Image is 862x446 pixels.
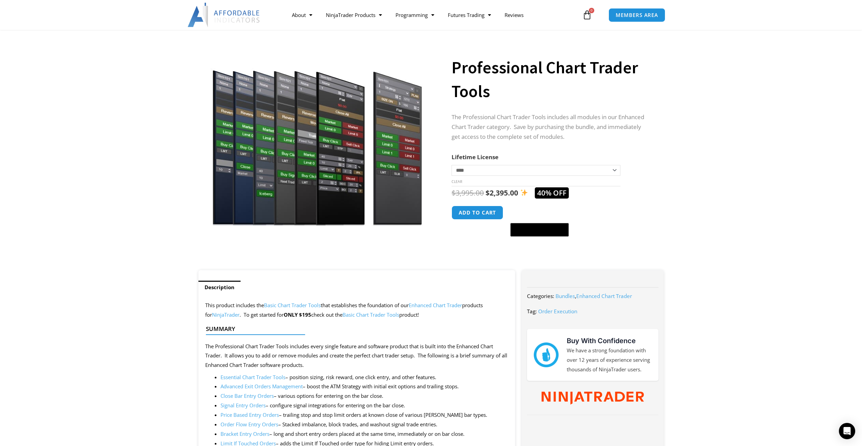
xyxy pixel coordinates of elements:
span: check out the product! [311,311,419,318]
img: LogoAI | Affordable Indicators – NinjaTrader [188,3,261,27]
a: Close Bar Entry Orders [221,392,274,399]
span: MEMBERS AREA [616,13,658,18]
p: The Professional Chart Trader Tools includes all modules in our Enhanced Chart Trader category. S... [452,112,650,142]
a: Bundles [556,293,575,299]
strong: ONLY $195 [284,311,311,318]
a: Futures Trading [441,7,498,23]
a: Basic Chart Trader Tools [264,302,321,309]
li: – trailing stop and stop limit orders at known close of various [PERSON_NAME] bar types. [221,410,509,420]
img: ✨ [521,189,528,196]
a: Programming [389,7,441,23]
a: Description [198,281,241,294]
a: Clear options [452,179,462,184]
bdi: 2,395.00 [486,188,518,198]
span: 40% OFF [535,187,569,199]
div: Open Intercom Messenger [839,423,855,439]
li: – long and short entry orders placed at the same time, immediately or on bar close. [221,429,509,439]
h3: Buy With Confidence [567,336,652,346]
a: NinjaTrader [212,311,240,318]
a: 0 [572,5,602,25]
a: Reviews [498,7,530,23]
a: Price Based Entry Orders [221,411,279,418]
li: – boost the ATM Strategy with initial exit options and trailing stops. [221,382,509,391]
nav: Menu [285,7,581,23]
span: $ [486,188,490,198]
button: Add to cart [452,206,503,220]
a: Signal Entry Orders [221,402,266,409]
a: MEMBERS AREA [609,8,665,22]
img: NinjaTrader Wordmark color RGB | Affordable Indicators – NinjaTrader [542,392,644,405]
span: $ [452,188,456,198]
a: Advanced Exit Orders Management [221,383,303,390]
li: – position sizing, risk reward, one click entry, and other features. [221,373,509,382]
a: About [285,7,319,23]
iframe: PayPal Message 1 [452,241,650,247]
a: Enhanced Chart Trader [409,302,462,309]
h4: Summary [206,326,503,332]
a: Order Execution [538,308,577,315]
p: We have a strong foundation with over 12 years of experience serving thousands of NinjaTrader users. [567,346,652,374]
a: Order Flow Entry Orders [221,421,278,428]
span: , [556,293,632,299]
a: NinjaTrader Products [319,7,389,23]
button: Buy with GPay [510,223,569,237]
p: The Professional Chart Trader Tools includes every single feature and software product that is bu... [205,342,509,370]
span: 0 [589,8,594,13]
span: Tag: [527,308,537,315]
h1: Professional Chart Trader Tools [452,56,650,103]
a: Bracket Entry Orders [221,430,269,437]
img: ProfessionalToolsBundlePage [208,38,426,226]
li: – various options for entering on the bar close. [221,391,509,401]
a: Basic Chart Trader Tools [342,311,399,318]
a: Enhanced Chart Trader [576,293,632,299]
bdi: 3,995.00 [452,188,484,198]
img: mark thumbs good 43913 | Affordable Indicators – NinjaTrader [534,342,558,367]
li: – Stacked imbalance, block trades, and washout signal trade entries. [221,420,509,429]
iframe: Secure express checkout frame [509,205,570,221]
p: This product includes the that establishes the foundation of our products for . To get started for [205,301,509,320]
li: – configure signal integrations for entering on the bar close. [221,401,509,410]
label: Lifetime License [452,153,498,161]
a: Essential Chart Trader Tools [221,374,285,380]
span: Categories: [527,293,554,299]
